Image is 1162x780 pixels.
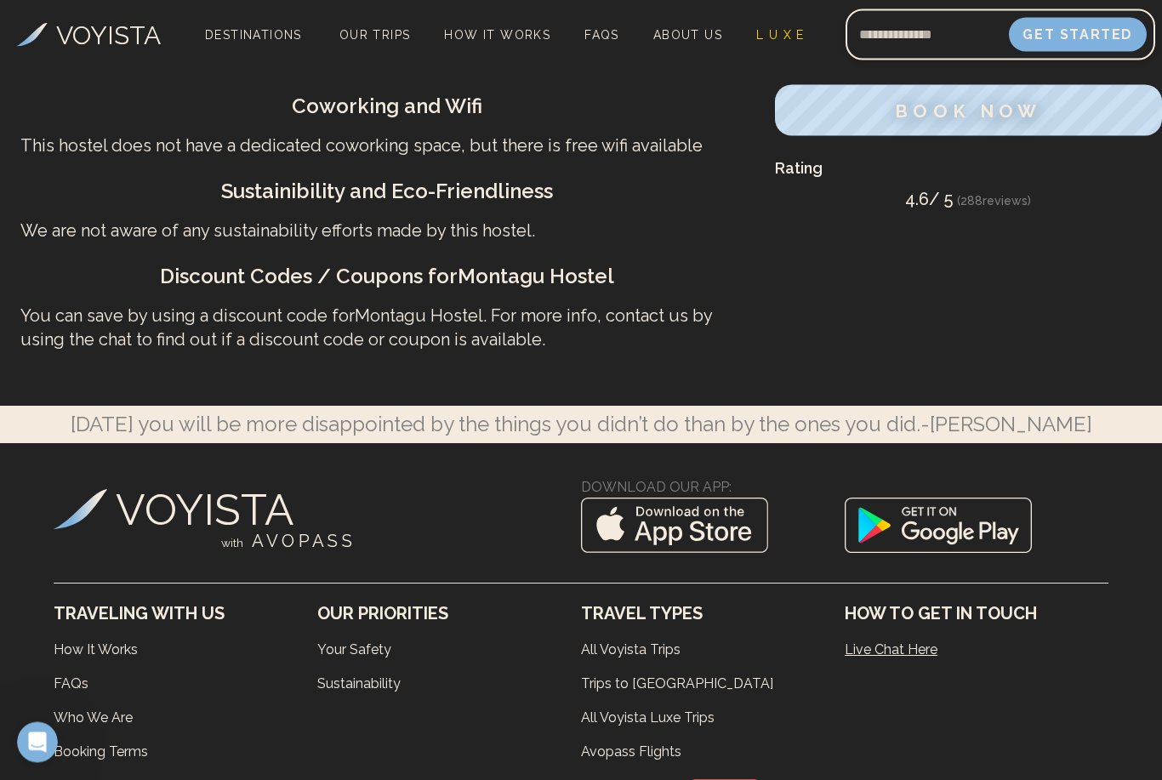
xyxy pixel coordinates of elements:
[16,16,161,54] a: VOYISTA
[578,23,626,47] a: FAQs
[54,736,317,770] a: Booking Terms
[54,634,317,668] a: How It Works
[845,498,1032,566] img: Google Play
[54,668,317,702] a: FAQs
[333,23,418,47] a: Our Trips
[957,194,1031,208] span: ( 288 reviews)
[1009,18,1147,52] button: Get Started
[56,16,161,54] h3: VOYISTA
[20,264,755,291] h2: Discount Codes / Coupons for Montagu Hostel
[775,187,1162,211] p: 4.6 / 5
[581,668,845,702] a: Trips to [GEOGRAPHIC_DATA]
[317,601,581,627] h3: Our Priorities
[198,21,309,71] span: Destinations
[20,219,755,243] p: We are not aware of any sustainability efforts made by this hostel.
[584,28,619,42] span: FAQs
[317,668,581,702] a: Sustainability
[647,23,729,47] a: About Us
[17,722,58,763] iframe: Intercom live chat
[581,601,845,627] h3: Travel Types
[339,28,411,42] span: Our Trips
[20,94,755,121] h2: Coworking and Wifi
[581,478,1108,498] h3: Download Our App:
[775,105,1162,121] a: BOOK NOW
[221,529,352,555] h4: A V O P A S S
[317,634,581,668] a: Your Safety
[54,702,317,736] a: Who We Are
[437,23,557,47] a: How It Works
[221,537,252,550] span: with
[775,85,1162,136] button: BOOK NOW
[581,702,845,736] a: All Voyista Luxe Trips
[54,601,317,627] h3: Traveling With Us
[20,179,755,206] h2: Sustainibility and Eco-Friendliness
[749,23,812,47] a: L U X E
[54,478,293,544] a: VOYISTA
[653,28,722,42] span: About Us
[775,157,1162,180] h3: Rating
[581,498,768,566] img: App Store
[54,490,107,530] img: Voyista Logo
[444,28,550,42] span: How It Works
[846,14,1009,55] input: Email address
[845,634,1108,668] a: Live Chat Here
[20,134,755,158] p: This hostel does not have a dedicated coworking space, but there is free wifi available
[16,23,48,47] img: Voyista Logo
[581,736,845,770] a: Avopass Flights
[20,305,755,352] p: You can save by using a discount code for Montagu Hostel . For more info, contact us by using the...
[845,601,1108,627] h3: How to Get in Touch
[581,634,845,668] a: All Voyista Trips
[895,100,1041,122] span: BOOK NOW
[756,28,805,42] span: L U X E
[920,413,1092,437] nobr: -[PERSON_NAME]
[116,478,293,544] h3: VOYISTA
